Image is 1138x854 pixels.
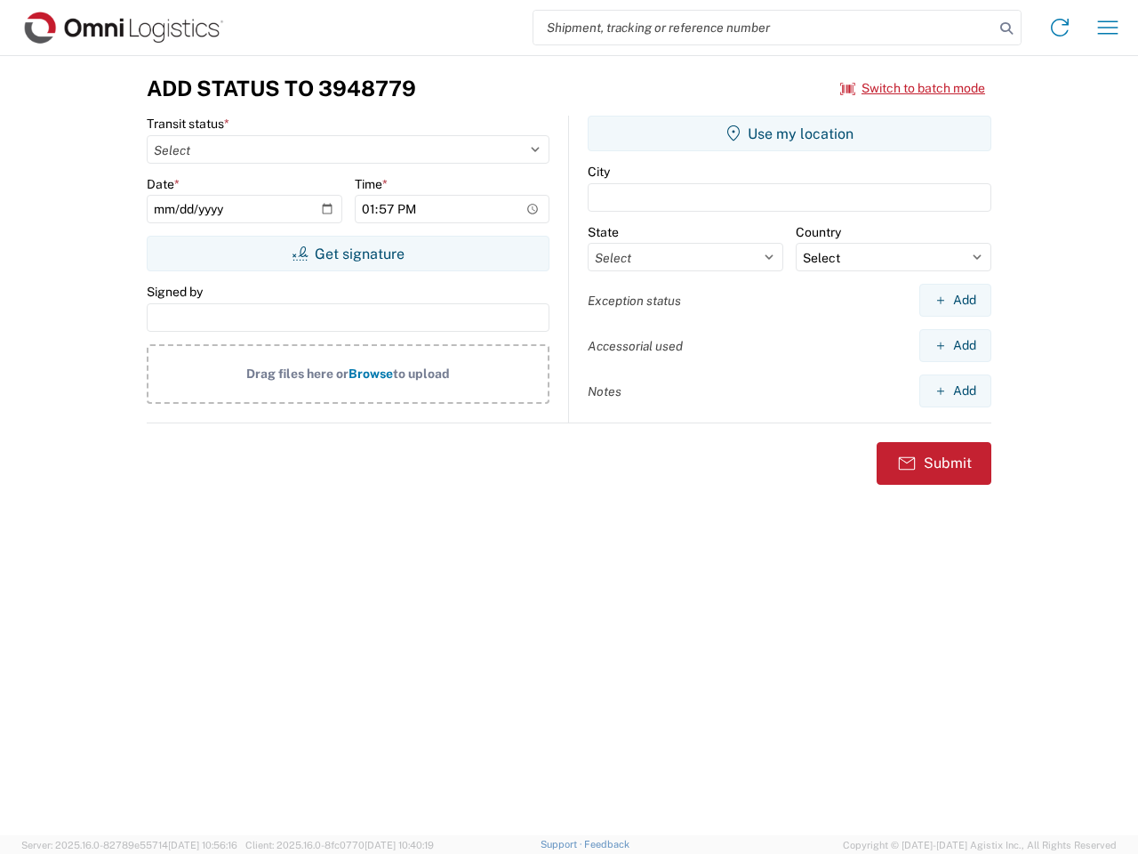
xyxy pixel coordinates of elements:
[588,224,619,240] label: State
[147,236,549,271] button: Get signature
[919,284,991,317] button: Add
[355,176,388,192] label: Time
[147,116,229,132] label: Transit status
[877,442,991,485] button: Submit
[21,840,237,850] span: Server: 2025.16.0-82789e55714
[541,839,585,850] a: Support
[533,11,994,44] input: Shipment, tracking or reference number
[796,224,841,240] label: Country
[588,116,991,151] button: Use my location
[147,76,416,101] h3: Add Status to 3948779
[393,367,450,381] span: to upload
[349,367,393,381] span: Browse
[919,375,991,407] button: Add
[365,840,434,850] span: [DATE] 10:40:19
[147,176,180,192] label: Date
[840,74,985,103] button: Switch to batch mode
[919,329,991,362] button: Add
[588,164,610,180] label: City
[584,839,629,850] a: Feedback
[588,338,683,354] label: Accessorial used
[588,293,681,309] label: Exception status
[588,383,621,399] label: Notes
[843,837,1117,853] span: Copyright © [DATE]-[DATE] Agistix Inc., All Rights Reserved
[246,367,349,381] span: Drag files here or
[245,840,434,850] span: Client: 2025.16.0-8fc0770
[168,840,237,850] span: [DATE] 10:56:16
[147,284,203,300] label: Signed by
